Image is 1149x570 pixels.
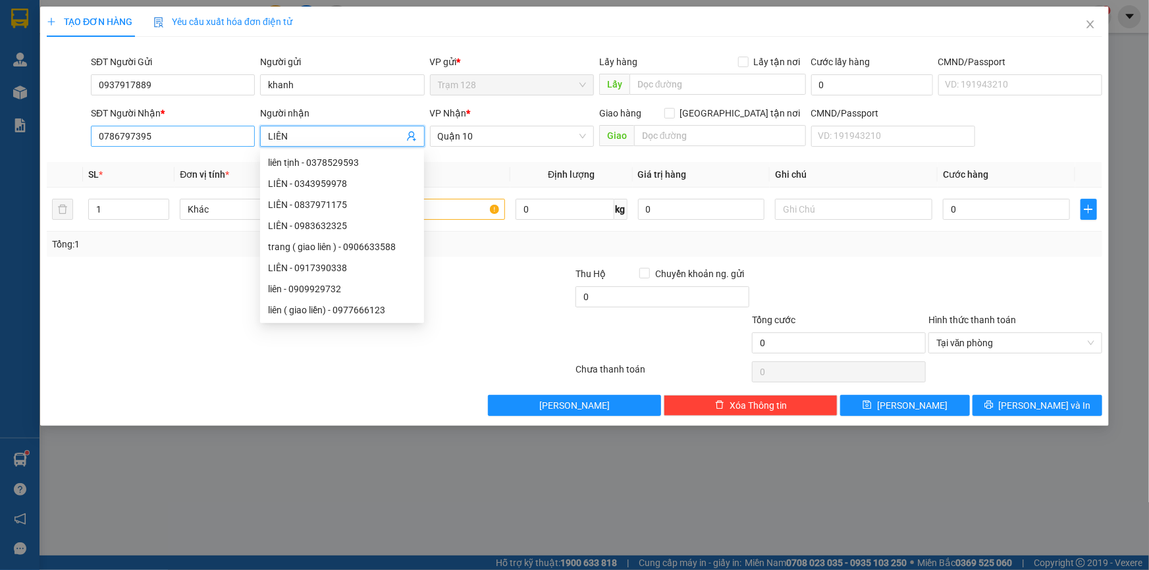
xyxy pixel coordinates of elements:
div: Người gửi [260,55,424,69]
div: CMND/Passport [811,106,975,120]
input: Cước lấy hàng [811,74,933,95]
div: NAM PHONG [115,27,205,43]
div: LIÊN - 0983632325 [268,219,416,233]
span: Xóa Thông tin [730,398,787,413]
div: liên tịnh - 0378529593 [268,155,416,170]
span: Thu Hộ [575,269,606,279]
span: Giao hàng [599,108,641,118]
div: 50.000 [10,85,108,101]
div: trang ( giao liên ) - 0906633588 [260,236,424,257]
span: Quận 10 [438,126,586,146]
div: LIÊN - 0917390338 [268,261,416,275]
input: Dọc đường [634,125,806,146]
button: Close [1072,7,1109,43]
div: TRUNG [11,27,106,43]
span: Yêu cầu xuất hóa đơn điện tử [153,16,292,27]
input: Dọc đường [629,74,806,95]
span: kg [614,199,628,220]
div: LIÊN - 0917390338 [260,257,424,278]
span: SL [88,169,99,180]
span: Gửi: [11,13,32,26]
label: Cước lấy hàng [811,57,870,67]
div: Quận 10 [115,11,205,27]
span: Khác [188,199,329,219]
div: trang ( giao liên ) - 0906633588 [268,240,416,254]
div: 045079000525 [11,61,106,77]
div: LIÊN - 0343959978 [260,173,424,194]
label: Hình thức thanh toán [928,315,1016,325]
input: Ghi Chú [775,199,932,220]
button: plus [1081,199,1097,220]
div: LIÊN - 0837971175 [268,197,416,212]
span: plus [1081,204,1096,215]
div: SĐT Người Gửi [91,55,255,69]
div: liên - 0909929732 [260,278,424,299]
div: liên ( giao liền) - 0977666123 [260,299,424,321]
button: [PERSON_NAME] [488,395,662,416]
div: LIÊN - 0343959978 [268,176,416,191]
span: user-add [406,131,417,142]
span: Định lượng [548,169,595,180]
span: CR : [10,86,30,100]
span: TẠO ĐƠN HÀNG [47,16,132,27]
span: Tại văn phòng [936,333,1094,353]
span: Giá trị hàng [638,169,687,180]
span: Lấy tận nơi [749,55,806,69]
span: Đơn vị tính [180,169,229,180]
span: plus [47,17,56,26]
th: Ghi chú [770,162,938,188]
div: VP gửi [430,55,594,69]
span: printer [984,400,994,411]
span: Lấy hàng [599,57,637,67]
span: Giao [599,125,634,146]
img: icon [153,17,164,28]
span: [PERSON_NAME] [877,398,948,413]
div: LIÊN - 0837971175 [260,194,424,215]
button: save[PERSON_NAME] [840,395,970,416]
div: liên - 0909929732 [268,282,416,296]
span: Nhận: [115,13,147,26]
button: printer[PERSON_NAME] và In [973,395,1102,416]
button: deleteXóa Thông tin [664,395,838,416]
div: Trạm 128 [11,11,106,27]
div: LIÊN - 0983632325 [260,215,424,236]
span: save [863,400,872,411]
input: VD: Bàn, Ghế [348,199,505,220]
span: [GEOGRAPHIC_DATA] tận nơi [675,106,806,120]
button: delete [52,199,73,220]
span: Lấy [599,74,629,95]
div: CMND/Passport [938,55,1102,69]
div: SĐT Người Nhận [91,106,255,120]
span: Chuyển khoản ng. gửi [650,267,749,281]
div: Chưa thanh toán [575,362,751,385]
span: [PERSON_NAME] và In [999,398,1091,413]
div: liên ( giao liền) - 0977666123 [268,303,416,317]
div: Tổng: 1 [52,237,444,251]
span: [PERSON_NAME] [539,398,610,413]
div: liên tịnh - 0378529593 [260,152,424,173]
span: VP Nhận [430,108,467,118]
span: delete [715,400,724,411]
span: Cước hàng [943,169,988,180]
span: Tổng cước [752,315,795,325]
span: close [1085,19,1096,30]
div: Người nhận [260,106,424,120]
input: 0 [638,199,765,220]
span: Trạm 128 [438,75,586,95]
